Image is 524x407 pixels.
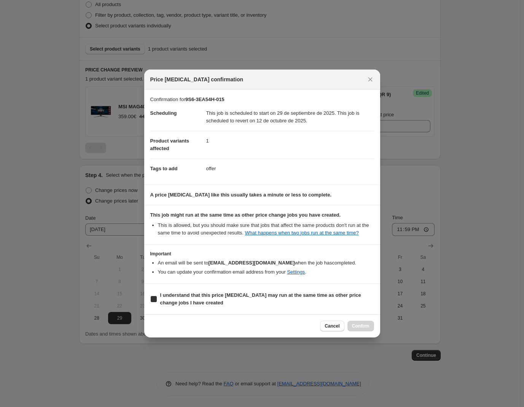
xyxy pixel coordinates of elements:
a: What happens when two jobs run at the same time? [245,230,359,236]
span: Cancel [325,323,339,329]
b: I understand that this price [MEDICAL_DATA] may run at the same time as other price change jobs I... [160,292,361,306]
li: An email will be sent to when the job has completed . [158,259,374,267]
dd: This job is scheduled to start on 29 de septiembre de 2025. This job is scheduled to revert on 12... [206,103,374,131]
span: Price [MEDICAL_DATA] confirmation [150,76,244,83]
b: [EMAIL_ADDRESS][DOMAIN_NAME] [208,260,295,266]
h3: Important [150,251,374,257]
dd: offer [206,158,374,179]
span: Tags to add [150,166,178,171]
b: This job might run at the same time as other price change jobs you have created. [150,212,341,218]
p: Confirmation for [150,96,374,103]
dd: 1 [206,131,374,151]
button: Cancel [320,321,344,331]
b: A price [MEDICAL_DATA] like this usually takes a minute or less to complete. [150,192,332,198]
li: You can update your confirmation email address from your . [158,268,374,276]
span: Scheduling [150,110,177,116]
b: 9S6-3EA54H-015 [185,97,225,102]
span: Product variants affected [150,138,190,151]
li: This is allowed, but you should make sure that jobs that affect the same products don ' t run at ... [158,222,374,237]
a: Settings [287,269,305,275]
button: Close [365,74,376,85]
